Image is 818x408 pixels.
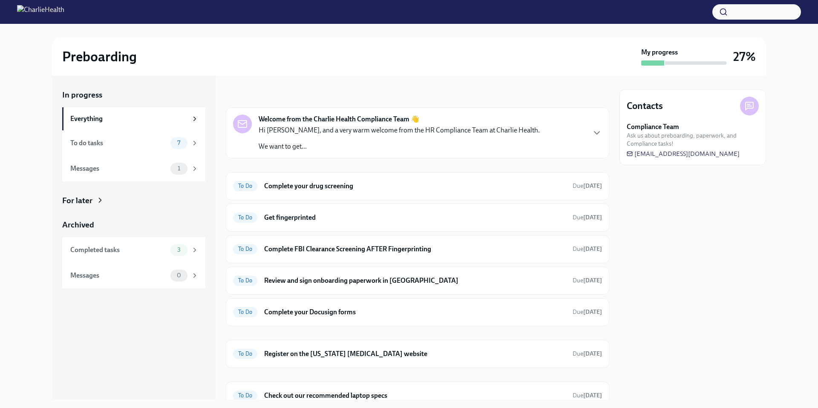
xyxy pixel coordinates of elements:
div: Completed tasks [70,245,167,255]
span: Due [573,277,602,284]
span: 1 [173,165,185,172]
h6: Complete FBI Clearance Screening AFTER Fingerprinting [264,244,566,254]
strong: [DATE] [583,277,602,284]
a: Completed tasks3 [62,237,205,263]
span: October 8th, 2025 08:00 [573,308,602,316]
p: Hi [PERSON_NAME], and a very warm welcome from the HR Compliance Team at Charlie Health. [259,126,540,135]
p: We want to get... [259,142,540,151]
span: To Do [233,351,257,357]
strong: Welcome from the Charlie Health Compliance Team 👋 [259,115,419,124]
strong: [DATE] [583,214,602,221]
div: Messages [70,164,167,173]
h6: Review and sign onboarding paperwork in [GEOGRAPHIC_DATA] [264,276,566,285]
a: To DoComplete your drug screeningDue[DATE] [233,179,602,193]
span: To Do [233,392,257,399]
strong: [DATE] [583,182,602,190]
span: To Do [233,246,257,252]
span: Due [573,182,602,190]
h6: Complete your drug screening [264,181,566,191]
span: To Do [233,214,257,221]
span: 7 [172,140,185,146]
div: For later [62,195,92,206]
a: To do tasks7 [62,130,205,156]
span: Due [573,350,602,357]
a: Messages1 [62,156,205,181]
span: Due [573,245,602,253]
a: To DoReview and sign onboarding paperwork in [GEOGRAPHIC_DATA]Due[DATE] [233,274,602,287]
h6: Complete your Docusign forms [264,307,566,317]
a: To DoCheck out our recommended laptop specsDue[DATE] [233,389,602,402]
strong: [DATE] [583,350,602,357]
h6: Check out our recommended laptop specs [264,391,566,400]
strong: [DATE] [583,392,602,399]
img: CharlieHealth [17,5,64,19]
strong: Compliance Team [627,122,679,132]
a: For later [62,195,205,206]
span: Due [573,308,602,316]
span: 3 [172,247,186,253]
span: October 4th, 2025 08:00 [573,350,602,358]
span: Due [573,392,602,399]
span: October 8th, 2025 08:00 [573,182,602,190]
strong: My progress [641,48,678,57]
a: To DoRegister on the [US_STATE] [MEDICAL_DATA] websiteDue[DATE] [233,347,602,361]
span: To Do [233,277,257,284]
h2: Preboarding [62,48,137,65]
span: Due [573,214,602,221]
strong: [DATE] [583,245,602,253]
div: Everything [70,114,187,124]
span: October 11th, 2025 08:00 [573,245,602,253]
div: To do tasks [70,138,167,148]
span: 0 [172,272,186,279]
a: Everything [62,107,205,130]
h4: Contacts [627,100,663,112]
a: To DoGet fingerprintedDue[DATE] [233,211,602,224]
a: Messages0 [62,263,205,288]
h3: 27% [733,49,756,64]
div: In progress [226,89,266,101]
h6: Register on the [US_STATE] [MEDICAL_DATA] website [264,349,566,359]
a: In progress [62,89,205,101]
a: To DoComplete your Docusign formsDue[DATE] [233,305,602,319]
a: Archived [62,219,205,230]
span: October 8th, 2025 08:00 [573,213,602,221]
div: Messages [70,271,167,280]
span: To Do [233,183,257,189]
span: Ask us about preboarding, paperwork, and Compliance tasks! [627,132,759,148]
span: October 11th, 2025 08:00 [573,276,602,284]
span: To Do [233,309,257,315]
a: To DoComplete FBI Clearance Screening AFTER FingerprintingDue[DATE] [233,242,602,256]
strong: [DATE] [583,308,602,316]
h6: Get fingerprinted [264,213,566,222]
a: [EMAIL_ADDRESS][DOMAIN_NAME] [627,149,740,158]
span: October 8th, 2025 08:00 [573,391,602,399]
